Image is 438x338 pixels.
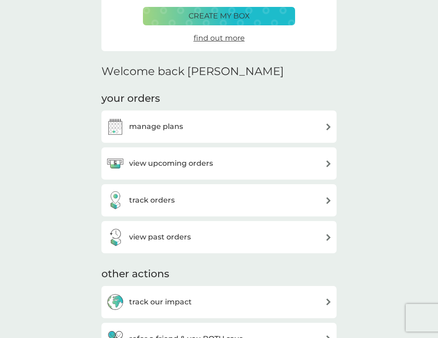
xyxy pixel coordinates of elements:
span: find out more [194,34,245,42]
img: arrow right [325,298,332,305]
button: create my box [143,7,295,25]
h3: your orders [101,92,160,106]
img: arrow right [325,197,332,204]
h3: track our impact [129,296,192,308]
h3: track orders [129,194,175,206]
img: arrow right [325,234,332,241]
a: find out more [194,32,245,44]
img: arrow right [325,123,332,130]
h3: view upcoming orders [129,157,213,169]
h3: manage plans [129,121,183,133]
img: arrow right [325,160,332,167]
h2: Welcome back [PERSON_NAME] [101,65,284,78]
h3: view past orders [129,231,191,243]
h3: other actions [101,267,169,281]
p: create my box [189,10,250,22]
